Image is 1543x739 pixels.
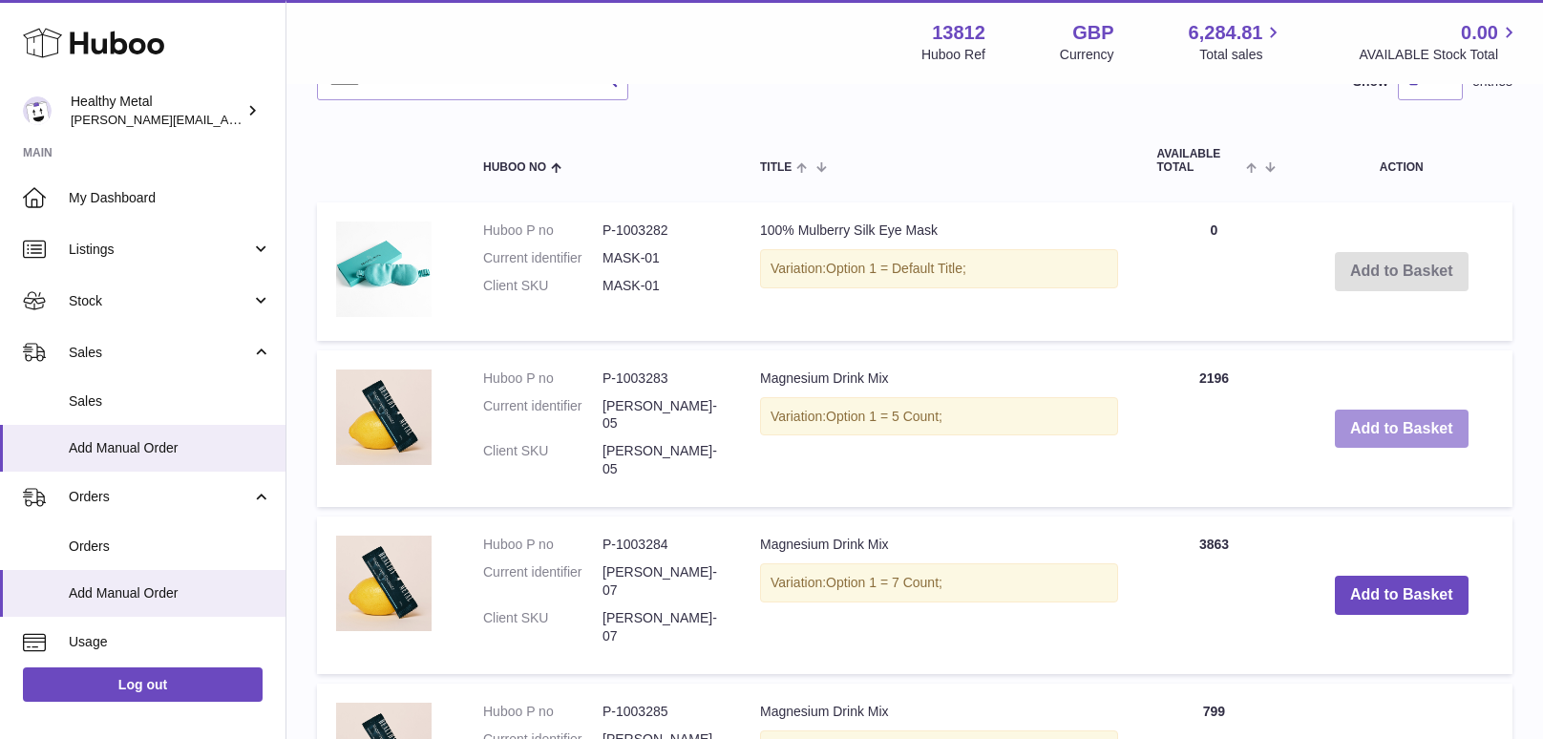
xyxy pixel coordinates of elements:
img: 100% Mulberry Silk Eye Mask [336,222,432,317]
dd: P-1003283 [602,369,722,388]
span: Add Manual Order [69,584,271,602]
dd: P-1003285 [602,703,722,721]
dt: Current identifier [483,563,602,600]
span: 0.00 [1461,20,1498,46]
span: Orders [69,488,251,506]
dt: Huboo P no [483,369,602,388]
dt: Client SKU [483,442,602,478]
dd: [PERSON_NAME]-05 [602,397,722,433]
span: [PERSON_NAME][EMAIL_ADDRESS][DOMAIN_NAME] [71,112,383,127]
span: Huboo no [483,161,546,174]
td: Magnesium Drink Mix [741,517,1137,673]
td: Magnesium Drink Mix [741,350,1137,507]
div: Healthy Metal [71,93,243,129]
div: Variation: [760,397,1118,436]
img: Magnesium Drink Mix [336,536,432,631]
img: jose@healthy-metal.com [23,96,52,125]
dd: [PERSON_NAME]-05 [602,442,722,478]
span: Option 1 = 7 Count; [826,575,942,590]
td: 100% Mulberry Silk Eye Mask [741,202,1137,341]
span: AVAILABLE Stock Total [1359,46,1520,64]
button: Add to Basket [1335,576,1469,615]
div: Currency [1060,46,1114,64]
span: 6,284.81 [1189,20,1263,46]
button: Add to Basket [1335,410,1469,449]
strong: 13812 [932,20,985,46]
dd: MASK-01 [602,249,722,267]
span: Stock [69,292,251,310]
dt: Current identifier [483,249,602,267]
a: 6,284.81 Total sales [1189,20,1285,64]
span: Sales [69,344,251,362]
a: Log out [23,667,263,702]
dd: MASK-01 [602,277,722,295]
span: Add Manual Order [69,439,271,457]
span: AVAILABLE Total [1156,148,1241,173]
div: Huboo Ref [921,46,985,64]
div: Variation: [760,563,1118,602]
dt: Client SKU [483,609,602,645]
th: Action [1290,129,1512,192]
span: Option 1 = 5 Count; [826,409,942,424]
span: Listings [69,241,251,259]
dt: Huboo P no [483,536,602,554]
dt: Huboo P no [483,703,602,721]
dd: [PERSON_NAME]-07 [602,563,722,600]
dt: Client SKU [483,277,602,295]
td: 3863 [1137,517,1290,673]
td: 2196 [1137,350,1290,507]
span: Option 1 = Default Title; [826,261,966,276]
span: Orders [69,538,271,556]
span: Total sales [1199,46,1284,64]
td: 0 [1137,202,1290,341]
div: Variation: [760,249,1118,288]
dd: P-1003282 [602,222,722,240]
dd: [PERSON_NAME]-07 [602,609,722,645]
strong: GBP [1072,20,1113,46]
dt: Current identifier [483,397,602,433]
span: Sales [69,392,271,411]
span: Usage [69,633,271,651]
dt: Huboo P no [483,222,602,240]
span: Title [760,161,792,174]
dd: P-1003284 [602,536,722,554]
span: My Dashboard [69,189,271,207]
img: Magnesium Drink Mix [336,369,432,465]
a: 0.00 AVAILABLE Stock Total [1359,20,1520,64]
